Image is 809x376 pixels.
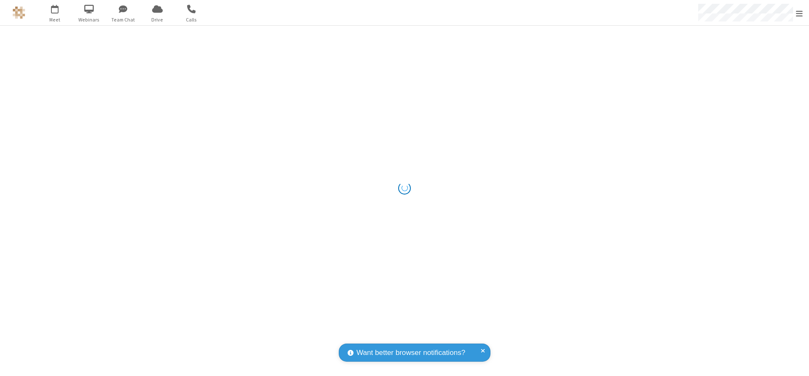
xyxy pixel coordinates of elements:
[142,16,173,24] span: Drive
[107,16,139,24] span: Team Chat
[13,6,25,19] img: QA Selenium DO NOT DELETE OR CHANGE
[176,16,207,24] span: Calls
[39,16,71,24] span: Meet
[356,347,465,358] span: Want better browser notifications?
[73,16,105,24] span: Webinars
